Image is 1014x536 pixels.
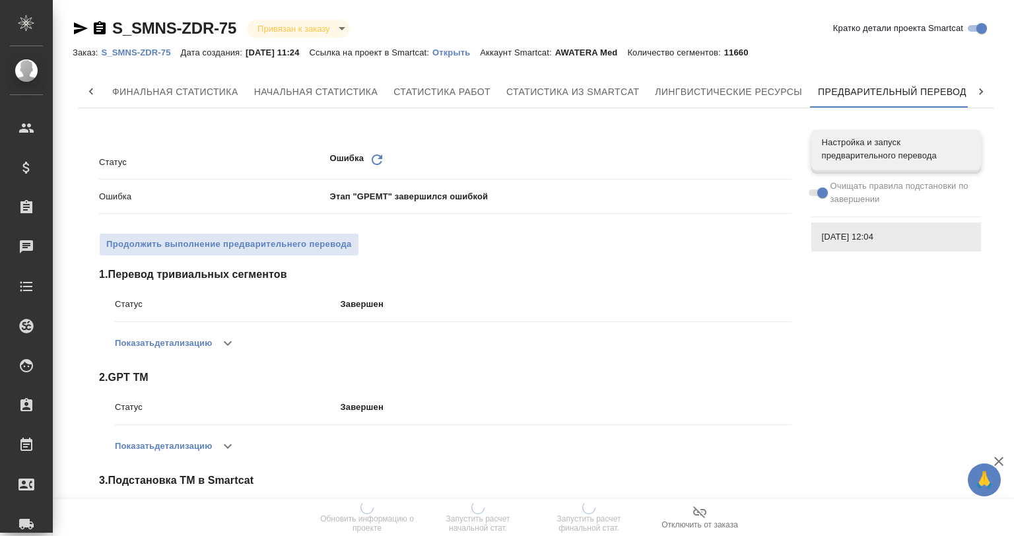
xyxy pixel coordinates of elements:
[101,46,180,57] a: S_SMNS-ZDR-75
[73,48,101,57] p: Заказ:
[99,267,792,283] span: 1 . Перевод тривиальных сегментов
[330,152,364,172] p: Ошибка
[480,48,555,57] p: Аккаунт Smartcat:
[627,48,724,57] p: Количество сегментов:
[973,466,996,494] span: 🙏
[181,48,246,57] p: Дата создания:
[555,48,628,57] p: AWATERA Med
[112,84,238,100] span: Финальная статистика
[822,230,970,244] span: [DATE] 12:04
[830,180,971,206] span: Очищать правила подстановки по завершении
[92,20,108,36] button: Скопировать ссылку
[822,136,970,162] span: Настройка и запуск предварительного перевода
[99,473,792,488] span: 3 . Подстановка ТМ в Smartcat
[341,401,792,414] p: Завершен
[811,129,981,169] div: Настройка и запуск предварительного перевода
[253,23,333,34] button: Привязан к заказу
[99,370,792,385] span: 2 . GPT TM
[320,514,415,533] span: Обновить информацию о проекте
[101,48,180,57] p: S_SMNS-ZDR-75
[422,499,533,536] button: Запустить расчет начальной стат.
[99,233,359,256] button: Продолжить выполнение предварительнего перевода
[724,48,759,57] p: 11660
[432,46,480,57] a: Открыть
[310,48,432,57] p: Ссылка на проект в Smartcat:
[115,298,341,311] p: Статус
[112,19,236,37] a: S_SMNS-ZDR-75
[99,190,330,203] p: Ошибка
[330,190,792,203] p: Этап "GPEMT" завершился ошибкой
[106,237,352,252] span: Продолжить выполнение предварительнего перевода
[115,430,212,462] button: Показатьдетализацию
[655,84,802,100] span: Лингвистические ресурсы
[833,22,963,35] span: Кратко детали проекта Smartcat
[393,84,490,100] span: Статистика работ
[644,499,755,536] button: Отключить от заказа
[533,499,644,536] button: Запустить расчет финальной стат.
[541,514,636,533] span: Запустить расчет финальной стат.
[506,84,639,100] span: Статистика из Smartcat
[341,298,792,311] p: Завершен
[818,84,966,100] span: Предварительный перевод
[312,499,422,536] button: Обновить информацию о проекте
[115,401,341,414] p: Статус
[247,20,349,38] div: Привязан к заказу
[73,20,88,36] button: Скопировать ссылку для ЯМессенджера
[246,48,310,57] p: [DATE] 11:24
[968,463,1001,496] button: 🙏
[99,156,330,169] p: Статус
[254,84,378,100] span: Начальная статистика
[811,222,981,251] div: [DATE] 12:04
[430,514,525,533] span: Запустить расчет начальной стат.
[115,327,212,359] button: Показатьдетализацию
[432,48,480,57] p: Открыть
[661,520,738,529] span: Отключить от заказа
